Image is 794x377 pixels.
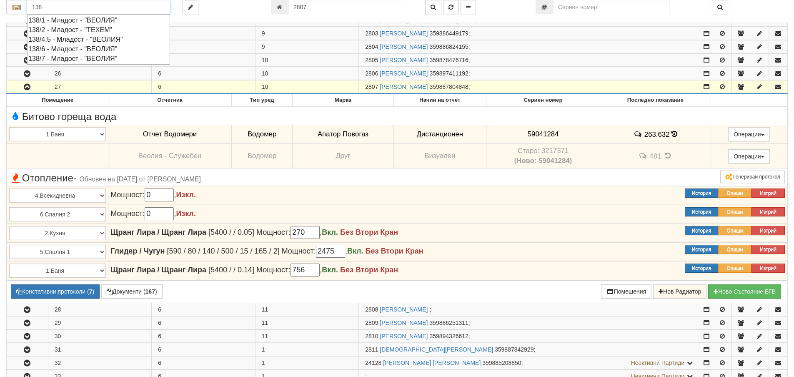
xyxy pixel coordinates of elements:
span: 10 [262,70,268,77]
b: Вкл. [322,228,338,236]
span: 481 [649,152,661,160]
td: 6 [152,27,255,40]
td: ; [359,343,700,356]
b: 167 [145,288,155,295]
td: 6 [152,316,255,329]
td: Дистанционен [393,125,486,144]
td: 6 [152,67,255,80]
span: [5400 / / 0.14] [208,266,254,274]
span: 359887804848 [429,83,468,90]
td: ; [359,316,700,329]
th: Помещение [7,94,108,107]
td: Друг [293,144,393,168]
span: Партида № [365,30,378,37]
span: 9 [262,43,265,50]
a: [PERSON_NAME] [380,83,428,90]
td: 6 [152,80,255,94]
th: Отчетник [108,94,232,107]
button: Нов Радиатор [653,284,706,299]
td: 28 [48,303,152,316]
td: 6 [152,303,255,316]
button: Констативни протоколи (7) [11,284,100,299]
b: Изкл. [176,209,196,218]
button: История [685,207,718,216]
span: Мощност: , [110,191,196,199]
button: История [685,226,718,235]
td: 6 [152,40,255,53]
td: ; [359,356,700,369]
span: 359897411192 [429,70,468,77]
button: Опиши [718,245,751,254]
span: 1 [262,346,265,353]
th: Сериен номер [486,94,600,107]
button: Изтрий [751,188,785,198]
td: ; [359,54,700,67]
th: Начин на отчет [393,94,486,107]
strong: Без Втори Кран [340,228,398,236]
span: История на показанията [671,130,677,138]
button: Опиши [718,188,751,198]
span: Обновен на [DATE] от [PERSON_NAME] [80,176,201,183]
td: ; [359,27,700,40]
span: Мощност: , [256,266,340,274]
th: Последно показание [600,94,711,107]
strong: Щранг Лира / Щранг Лира [110,228,206,236]
td: 6 [152,356,255,369]
td: 6 [152,343,255,356]
span: 359887842929 [495,346,534,353]
span: История на забележките [634,130,644,138]
th: Тип уред [231,94,292,107]
td: Водомер [231,144,292,168]
span: 359886449179 [429,30,468,37]
td: ; [359,80,700,94]
td: Апатор Повогаз [293,125,393,144]
td: Визуален [393,144,486,168]
span: 59041284 [528,130,559,138]
button: История [685,188,718,198]
span: 359894326612 [429,333,468,339]
span: Партида № [365,306,378,313]
td: 31 [48,343,152,356]
span: История на забележките [639,152,649,160]
button: Операции [728,127,770,141]
td: ; [359,329,700,342]
td: Водомер [231,125,292,144]
span: Неактивни Партиди [631,359,685,366]
button: Документи (167) [101,284,163,299]
div: 138/2 - Младост - "ТЕХЕМ" [28,25,169,35]
td: 26 [48,67,152,80]
td: 6 [152,329,255,342]
span: 359886824155 [429,43,468,50]
span: 10 [262,83,268,90]
span: Мощност: , [110,209,196,218]
button: Опиши [718,226,751,235]
span: Веолия - Служебен [138,152,202,160]
span: Партида № [365,43,378,50]
span: Партида № [365,359,381,366]
span: 10 [262,57,268,63]
strong: Щранг Лира / Щранг Лира [110,266,206,274]
td: ; [359,40,700,53]
td: 29 [48,316,152,329]
a: [PERSON_NAME] [380,333,428,339]
span: [590 / 80 / 140 / 500 / 15 / 165 / 2] [167,247,279,255]
span: 9 [262,30,265,37]
span: Партида № [365,57,378,63]
span: Мощност: , [282,247,366,255]
strong: Глидер / Чугун [110,247,165,255]
span: Партида № [365,333,378,339]
a: [PERSON_NAME] [380,30,428,37]
td: ; [359,67,700,80]
span: Партида № [365,319,378,326]
span: 359878476716 [429,57,468,63]
button: Помещения [601,284,652,299]
strong: Без Втори Кран [340,266,398,274]
span: Партида № [365,83,378,90]
button: Операции [728,149,770,163]
a: [PERSON_NAME] [380,70,428,77]
div: 138/6 - Младост - "ВЕОЛИЯ" [28,44,169,54]
a: [DEMOGRAPHIC_DATA][PERSON_NAME] [380,346,493,353]
a: [PERSON_NAME] [380,319,428,326]
span: - [73,172,77,183]
span: Битово гореща вода [9,111,116,122]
